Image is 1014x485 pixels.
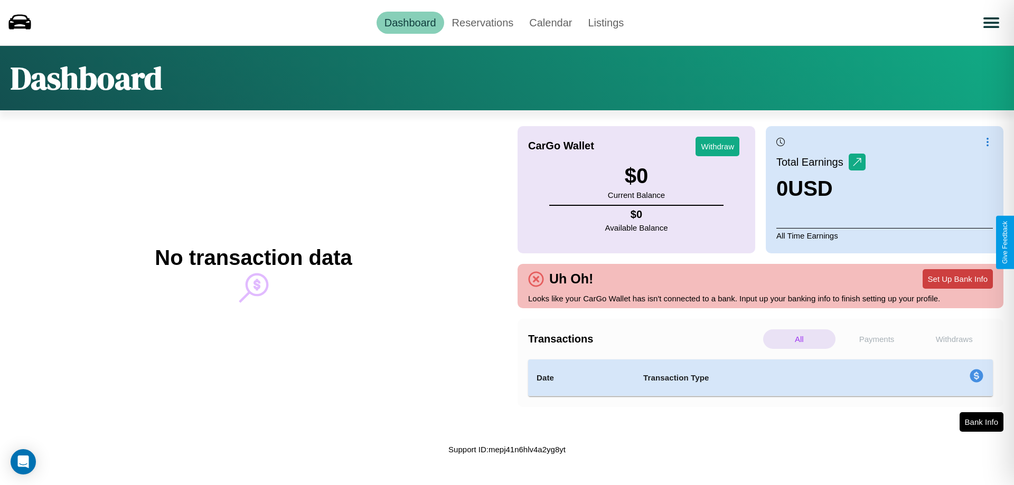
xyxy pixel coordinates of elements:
[1001,221,1009,264] div: Give Feedback
[605,208,668,221] h4: $ 0
[537,372,626,384] h4: Date
[11,449,36,474] div: Open Intercom Messenger
[696,137,739,156] button: Withdraw
[377,12,444,34] a: Dashboard
[608,188,665,202] p: Current Balance
[528,140,594,152] h4: CarGo Wallet
[448,442,566,457] p: Support ID: mepj41n6hlv4a2yg8yt
[608,164,665,188] h3: $ 0
[580,12,632,34] a: Listings
[643,372,883,384] h4: Transaction Type
[444,12,522,34] a: Reservations
[923,269,993,289] button: Set Up Bank Info
[918,329,990,349] p: Withdraws
[776,177,866,201] h3: 0 USD
[977,8,1006,37] button: Open menu
[841,329,913,349] p: Payments
[763,329,835,349] p: All
[11,56,162,100] h1: Dashboard
[960,412,1003,432] button: Bank Info
[528,359,993,396] table: simple table
[528,333,760,345] h4: Transactions
[521,12,580,34] a: Calendar
[528,291,993,306] p: Looks like your CarGo Wallet has isn't connected to a bank. Input up your banking info to finish ...
[155,246,352,270] h2: No transaction data
[605,221,668,235] p: Available Balance
[544,271,598,287] h4: Uh Oh!
[776,153,849,172] p: Total Earnings
[776,228,993,243] p: All Time Earnings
